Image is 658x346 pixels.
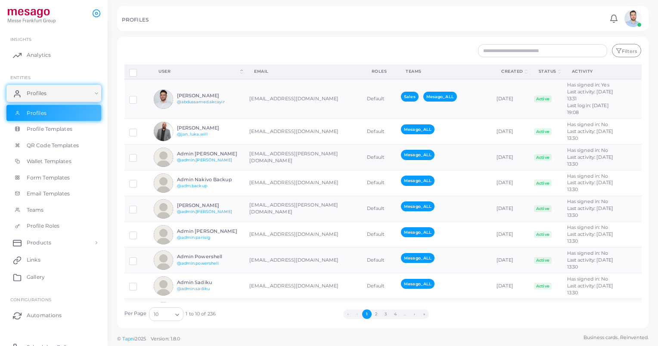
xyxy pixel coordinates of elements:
[154,225,173,244] img: avatar
[186,311,216,318] span: 1 to 10 of 236
[27,256,40,264] span: Links
[401,279,435,289] span: Mesago_ALL
[245,145,362,170] td: [EMAIL_ADDRESS][PERSON_NAME][DOMAIN_NAME]
[117,335,180,343] span: ©
[423,92,457,102] span: Mesago_ALL
[254,68,352,74] div: Email
[6,46,101,64] a: Analytics
[622,10,644,27] a: avatar
[245,247,362,273] td: [EMAIL_ADDRESS][DOMAIN_NAME]
[534,96,552,102] span: Active
[154,90,173,109] img: avatar
[177,93,240,99] h6: [PERSON_NAME]
[154,173,173,193] img: avatar
[177,99,225,104] a: @abdussamed.akcayir
[534,179,552,186] span: Active
[534,154,552,161] span: Active
[567,205,613,218] span: Last activity: [DATE] 13:30
[27,206,44,214] span: Teams
[154,250,173,270] img: avatar
[159,310,172,319] input: Search for option
[177,151,240,157] h6: Admin [PERSON_NAME]
[154,199,173,219] img: avatar
[372,68,387,74] div: Roles
[492,170,529,196] td: [DATE]
[124,310,147,317] label: Per Page
[27,222,59,230] span: Profile Roles
[572,68,613,74] div: activity
[135,335,146,343] span: 2025
[567,154,613,167] span: Last activity: [DATE] 13:30
[567,179,613,192] span: Last activity: [DATE] 13:30
[539,68,556,74] div: Status
[584,334,649,341] span: Business cards. Reinvented.
[6,269,101,286] a: Gallery
[177,132,208,136] a: @jan_luka.will
[391,309,400,319] button: Go to page 4
[245,79,362,119] td: [EMAIL_ADDRESS][DOMAIN_NAME]
[612,44,641,58] button: Filters
[27,174,70,182] span: Form Templates
[6,251,101,269] a: Links
[381,309,391,319] button: Go to page 3
[534,205,552,212] span: Active
[622,65,641,79] th: Action
[362,309,372,319] button: Go to page 1
[534,257,552,264] span: Active
[154,148,173,167] img: avatar
[567,89,613,102] span: Last activity: [DATE] 13:31
[27,51,51,59] span: Analytics
[401,92,419,102] span: Sales
[534,128,552,135] span: Active
[401,176,435,185] span: Mesago_ALL
[401,253,435,263] span: Mesago_ALL
[154,122,173,141] img: avatar
[492,273,529,299] td: [DATE]
[567,102,609,115] span: Last login: [DATE] 19:08
[177,280,240,285] h6: Admin Sadiku
[27,125,72,133] span: Profile Templates
[158,68,239,74] div: User
[122,336,135,342] a: Tapni
[177,286,210,291] a: @admin.sadiku
[245,119,362,145] td: [EMAIL_ADDRESS][DOMAIN_NAME]
[177,183,207,188] a: @adm.backup
[27,142,79,149] span: QR Code Templates
[362,247,397,273] td: Default
[177,235,211,240] a: @admin.parisig
[362,79,397,119] td: Default
[567,276,608,282] span: Has signed in: No
[534,231,552,238] span: Active
[151,336,180,342] span: Version: 1.8.0
[6,121,101,137] a: Profile Templates
[6,153,101,170] a: Wallet Templates
[362,222,397,247] td: Default
[567,198,608,204] span: Has signed in: No
[419,309,429,319] button: Go to last page
[10,75,31,80] span: ENTITIES
[6,218,101,234] a: Profile Roles
[567,257,613,270] span: Last activity: [DATE] 13:30
[6,202,101,218] a: Teams
[177,261,219,266] a: @admin.powershell
[27,158,71,165] span: Wallet Templates
[567,128,613,141] span: Last activity: [DATE] 13:30
[567,250,608,256] span: Has signed in: No
[492,119,529,145] td: [DATE]
[567,302,608,308] span: Has signed in: No
[362,273,397,299] td: Default
[124,65,149,79] th: Row-selection
[8,8,56,24] img: logo
[6,170,101,186] a: Form Templates
[216,309,556,319] ul: Pagination
[492,299,529,325] td: [DATE]
[567,121,608,127] span: Has signed in: No
[27,90,47,97] span: Profiles
[177,203,240,208] h6: [PERSON_NAME]
[624,10,642,27] img: avatar
[372,309,381,319] button: Go to page 2
[27,239,51,247] span: Products
[177,158,232,162] a: @admin.[PERSON_NAME]
[177,254,240,259] h6: Admin Powershell
[6,234,101,251] a: Products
